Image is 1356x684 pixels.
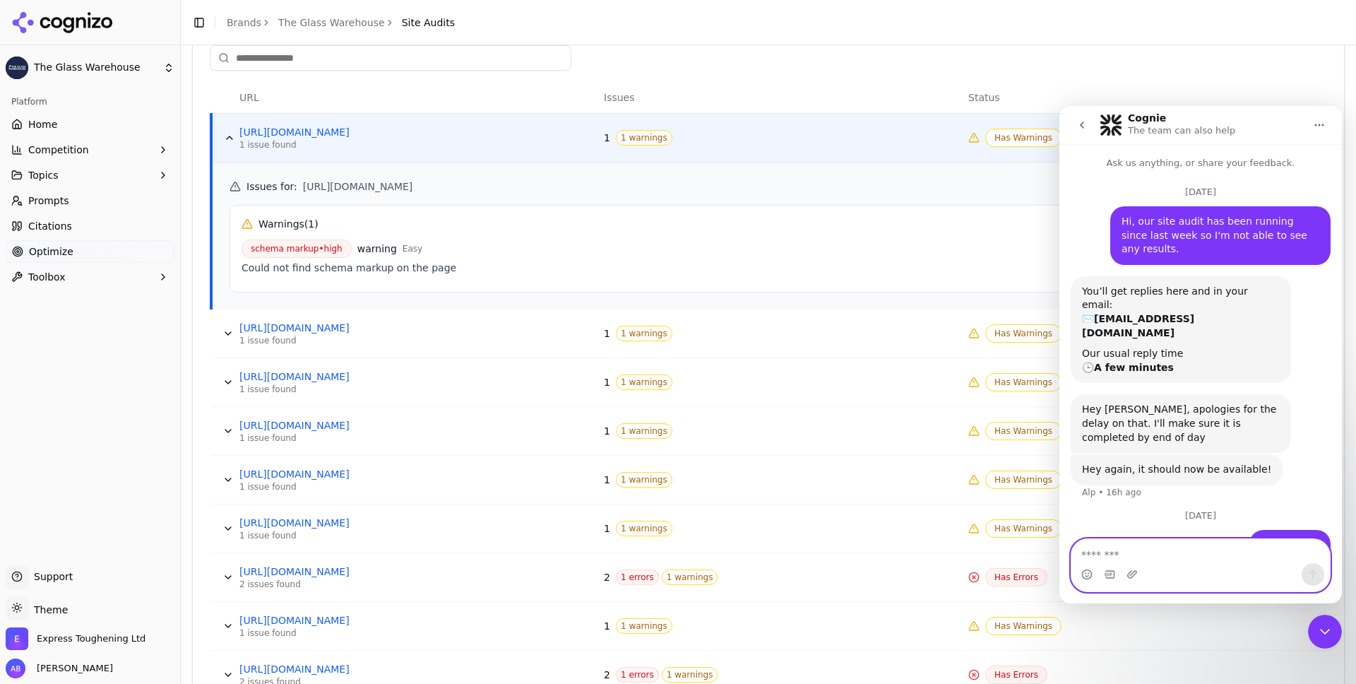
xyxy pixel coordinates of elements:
span: 1 [604,375,610,389]
span: 1 warnings [616,130,672,146]
span: Has Warnings [985,422,1061,440]
div: 1 issue found [239,481,451,493]
span: 1 errors [616,667,659,683]
img: tab_keywords_by_traffic_grey.svg [141,82,152,93]
img: logo_orange.svg [23,23,34,34]
h5: Issues for : [230,179,1310,194]
span: 1 warnings [616,472,672,488]
span: 1 warnings [662,667,718,683]
span: The Glass Warehouse [34,61,157,74]
a: [URL][DOMAIN_NAME] [239,467,451,481]
div: 1 issue found [239,139,451,151]
span: 1 [604,521,610,536]
span: Toolbox [28,270,66,284]
span: 1 errors [616,570,659,585]
a: [URL][DOMAIN_NAME] [239,516,451,530]
th: URL [234,82,598,114]
span: Issues [604,90,635,105]
a: Optimize [6,240,174,263]
span: Has Warnings [985,373,1061,391]
nav: breadcrumb [227,16,455,30]
img: tab_domain_overview_orange.svg [38,82,49,93]
span: Express Toughening Ltd [37,632,145,645]
a: The Glass Warehouse [278,16,385,30]
th: Status [963,82,1327,114]
div: v 4.0.25 [40,23,69,34]
div: Keywords by Traffic [156,83,238,93]
span: 1 [604,424,610,438]
span: Has Warnings [985,519,1061,538]
div: Domain: [URL] [37,37,100,48]
img: The Glass Warehouse [6,57,28,79]
span: Topics [28,168,59,182]
button: Open organization switcher [6,627,145,650]
img: Express Toughening Ltd [6,627,28,650]
button: Topics [6,164,174,187]
div: Platform [6,90,174,113]
th: Issues [598,82,963,114]
iframe: Intercom live chat [1308,615,1342,649]
span: Competition [28,143,89,157]
img: Adam Blundell [6,659,25,678]
div: 1 issue found [239,627,451,639]
h6: Warnings ( 1 ) [258,217,319,231]
div: Could not find schema markup on the page [242,261,1298,275]
span: Prompts [28,194,69,208]
span: 1 warnings [662,570,718,585]
span: 2 [604,570,610,584]
iframe: Intercom live chat [1059,106,1342,603]
span: Has Errors [985,568,1047,586]
div: 2 issues found [239,579,451,590]
span: [URL][DOMAIN_NAME] [303,179,413,194]
a: [URL][DOMAIN_NAME] [239,370,451,384]
a: [URL][DOMAIN_NAME] [239,418,451,432]
span: 1 [604,131,610,145]
span: 1 warnings [616,375,672,390]
div: 1 issue found [239,530,451,541]
img: website_grey.svg [23,37,34,48]
button: Toolbox [6,266,174,288]
span: 1 [604,473,610,487]
span: Support [28,570,73,584]
a: [URL][DOMAIN_NAME] [239,125,451,139]
span: Home [28,117,57,131]
span: Status [968,90,1000,105]
span: Theme [28,604,68,615]
button: Competition [6,138,174,161]
span: Easy [403,243,422,254]
span: Has Errors [985,666,1047,684]
a: Citations [6,215,174,237]
span: Has Warnings [985,471,1061,489]
div: 1 issue found [239,432,451,444]
span: 1 warnings [616,326,672,341]
a: Brands [227,17,261,28]
a: Home [6,113,174,136]
div: 1 issue found [239,335,451,346]
div: 1 issue found [239,384,451,395]
a: [URL][DOMAIN_NAME] [239,662,451,676]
